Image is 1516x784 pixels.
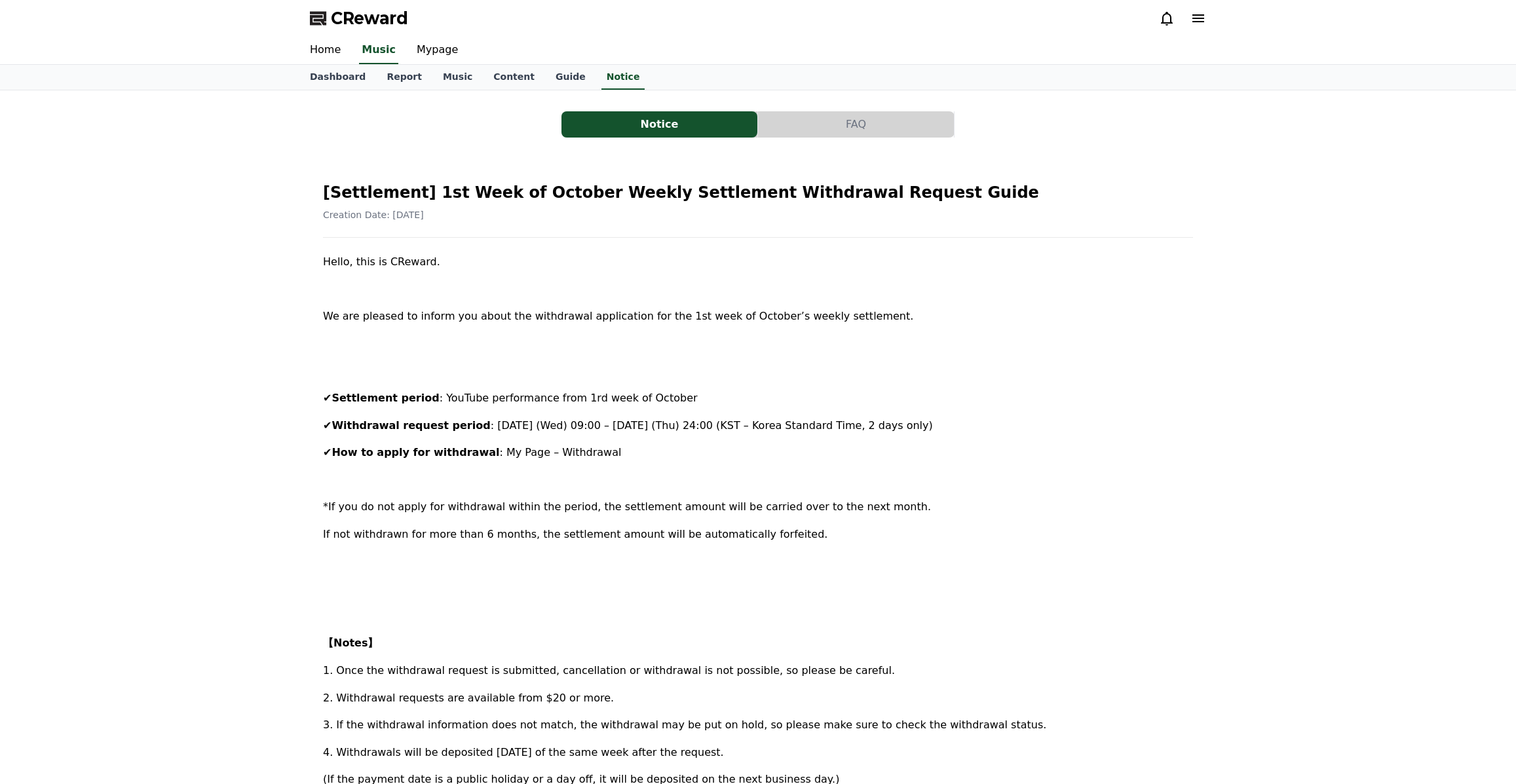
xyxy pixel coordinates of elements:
button: Notice [561,111,757,138]
span: 4. Withdrawals will be deposited [DATE] of the same week after the request. [323,746,724,758]
span: 1. Once the withdrawal request is submitted, cancellation or withdrawal is not possible, so pleas... [323,664,895,677]
a: Guide [545,65,596,90]
a: Content [483,65,545,90]
a: CReward [310,8,408,29]
span: : [DATE] (Wed) 09:00 – [DATE] (Thu) 24:00 (KST – Korea Standard Time, 2 days only) [491,419,933,432]
a: Notice [601,65,645,90]
strong: How to apply for withdrawal [332,446,499,458]
a: Music [359,37,398,64]
span: : My Page – Withdrawal [499,446,621,458]
span: ✔ [323,419,332,432]
span: 3. If the withdrawal information does not match, the withdrawal may be put on hold, so please mak... [323,719,1046,731]
span: ✔ [323,446,332,458]
a: Report [376,65,432,90]
a: Home [299,37,351,64]
button: FAQ [758,111,954,138]
strong: Withdrawal request period [332,419,490,432]
a: Dashboard [299,65,376,90]
strong: 【Notes】 [323,637,378,649]
a: Music [432,65,483,90]
span: *If you do not apply for withdrawal within the period, the settlement amount will be carried over... [323,500,931,513]
span: If not withdrawn for more than 6 months, the settlement amount will be automatically forfeited. [323,528,827,540]
span: ✔ [323,392,332,404]
span: : YouTube performance from 1rd week of October [440,392,698,404]
a: Mypage [406,37,468,64]
span: CReward [331,8,408,29]
strong: Settlement period [332,392,439,404]
span: We are pleased to inform you about the withdrawal application for the 1st week of October’s weekl... [323,310,913,322]
span: 2. Withdrawal requests are available from $20 or more. [323,692,614,704]
span: Hello, this is CReward. [323,255,440,268]
span: Creation Date: [DATE] [323,210,424,220]
h2: [Settlement] 1st Week of October Weekly Settlement Withdrawal Request Guide [323,182,1193,203]
a: FAQ [758,111,955,138]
